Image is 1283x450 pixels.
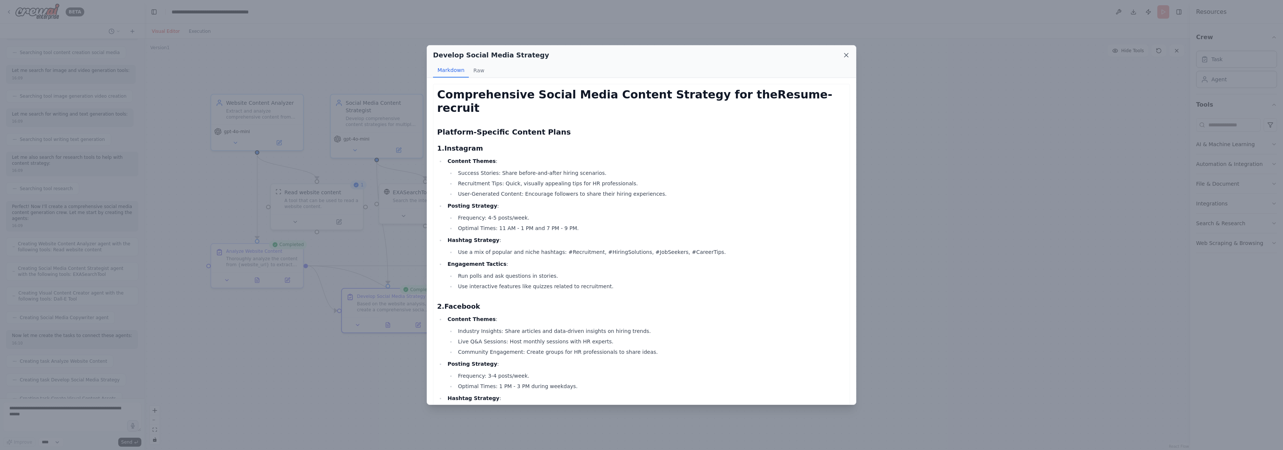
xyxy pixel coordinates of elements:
[445,315,846,356] li: :
[444,302,480,310] strong: Facebook
[456,347,846,356] li: Community Engagement: Create groups for HR professionals to share ideas.
[456,224,846,233] li: Optimal Times: 11 AM - 1 PM and 7 PM - 9 PM.
[448,237,499,243] strong: Hashtag Strategy
[456,382,846,391] li: Optimal Times: 1 PM - 3 PM during weekdays.
[456,179,846,188] li: Recruitment Tips: Quick, visually appealing tips for HR professionals.
[456,213,846,222] li: Frequency: 4-5 posts/week.
[456,337,846,346] li: Live Q&A Sessions: Host monthly sessions with HR experts.
[437,127,846,137] h2: Platform-Specific Content Plans
[456,189,846,198] li: User-Generated Content: Encourage followers to share their hiring experiences.
[456,371,846,380] li: Frequency: 3-4 posts/week.
[437,301,846,312] h3: 2.
[445,259,846,291] li: :
[445,394,846,415] li: :
[456,282,846,291] li: Use interactive features like quizzes related to recruitment.
[456,271,846,280] li: Run polls and ask questions in stories.
[448,361,497,367] strong: Posting Strategy
[444,144,483,152] strong: Instagram
[445,157,846,198] li: :
[448,203,497,209] strong: Posting Strategy
[433,63,469,78] button: Markdown
[433,50,549,60] h2: Develop Social Media Strategy
[437,143,846,154] h3: 1.
[448,158,496,164] strong: Content Themes
[456,327,846,336] li: Industry Insights: Share articles and data-driven insights on hiring trends.
[445,236,846,257] li: :
[437,88,846,115] h1: Comprehensive Social Media Content Strategy for theResume-recruit
[448,316,496,322] strong: Content Themes
[456,169,846,177] li: Success Stories: Share before-and-after hiring scenarios.
[448,261,506,267] strong: Engagement Tactics
[469,63,489,78] button: Raw
[448,395,499,401] strong: Hashtag Strategy
[456,248,846,257] li: Use a mix of popular and niche hashtags: #Recruitment, #HiringSolutions, #JobSeekers, #CareerTips.
[445,359,846,391] li: :
[445,201,846,233] li: :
